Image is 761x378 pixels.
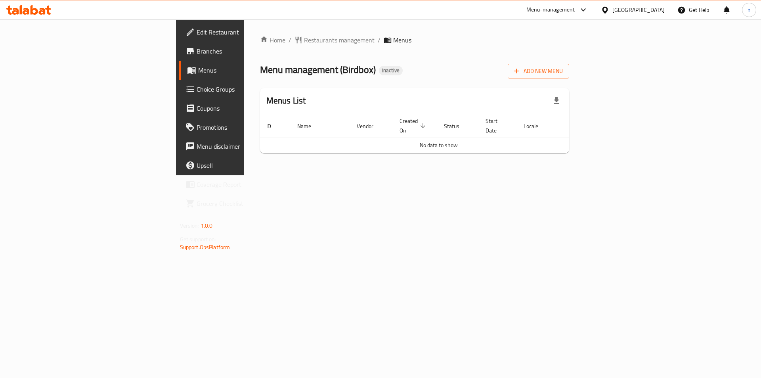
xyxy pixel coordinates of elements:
[180,234,216,244] span: Get support on:
[197,142,297,151] span: Menu disclaimer
[180,221,199,231] span: Version:
[197,84,297,94] span: Choice Groups
[179,80,303,99] a: Choice Groups
[198,65,297,75] span: Menus
[179,118,303,137] a: Promotions
[558,114,618,138] th: Actions
[197,27,297,37] span: Edit Restaurant
[486,116,508,135] span: Start Date
[179,42,303,61] a: Branches
[197,161,297,170] span: Upsell
[379,67,403,74] span: Inactive
[179,194,303,213] a: Grocery Checklist
[297,121,321,131] span: Name
[197,46,297,56] span: Branches
[179,175,303,194] a: Coverage Report
[260,114,618,153] table: enhanced table
[294,35,375,45] a: Restaurants management
[444,121,470,131] span: Status
[197,104,297,113] span: Coupons
[514,66,563,76] span: Add New Menu
[179,23,303,42] a: Edit Restaurant
[260,35,570,45] nav: breadcrumb
[547,91,566,110] div: Export file
[266,95,306,107] h2: Menus List
[197,199,297,208] span: Grocery Checklist
[179,137,303,156] a: Menu disclaimer
[197,123,297,132] span: Promotions
[179,61,303,80] a: Menus
[304,35,375,45] span: Restaurants management
[179,99,303,118] a: Coupons
[201,221,213,231] span: 1.0.0
[524,121,549,131] span: Locale
[393,35,411,45] span: Menus
[197,180,297,189] span: Coverage Report
[508,64,569,79] button: Add New Menu
[526,5,575,15] div: Menu-management
[357,121,384,131] span: Vendor
[378,35,380,45] li: /
[260,61,376,79] span: Menu management ( Birdbox )
[266,121,281,131] span: ID
[379,66,403,75] div: Inactive
[180,242,230,252] a: Support.OpsPlatform
[748,6,751,14] span: n
[420,140,458,150] span: No data to show
[400,116,428,135] span: Created On
[612,6,665,14] div: [GEOGRAPHIC_DATA]
[179,156,303,175] a: Upsell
